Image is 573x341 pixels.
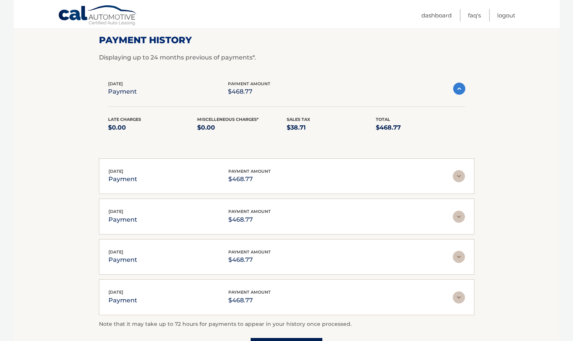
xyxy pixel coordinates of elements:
[228,214,271,225] p: $468.77
[108,249,123,255] span: [DATE]
[108,169,123,174] span: [DATE]
[228,86,270,97] p: $468.77
[228,295,271,306] p: $468.77
[108,117,141,122] span: Late Charges
[228,209,271,214] span: payment amount
[453,291,465,303] img: accordion-rest.svg
[421,9,452,22] a: Dashboard
[99,320,474,329] p: Note that it may take up to 72 hours for payments to appear in your history once processed.
[453,211,465,223] img: accordion-rest.svg
[287,117,310,122] span: Sales Tax
[108,81,123,86] span: [DATE]
[453,251,465,263] img: accordion-rest.svg
[497,9,515,22] a: Logout
[197,122,287,133] p: $0.00
[108,174,137,185] p: payment
[376,122,465,133] p: $468.77
[108,295,137,306] p: payment
[453,170,465,182] img: accordion-rest.svg
[108,86,137,97] p: payment
[108,214,137,225] p: payment
[453,83,465,95] img: accordion-active.svg
[58,5,138,27] a: Cal Automotive
[197,117,259,122] span: Miscelleneous Charges*
[108,122,198,133] p: $0.00
[228,255,271,265] p: $468.77
[99,53,474,62] p: Displaying up to 24 months previous of payments*.
[376,117,390,122] span: Total
[99,34,474,46] h2: Payment History
[108,289,123,295] span: [DATE]
[108,209,123,214] span: [DATE]
[228,289,271,295] span: payment amount
[228,169,271,174] span: payment amount
[108,255,137,265] p: payment
[287,122,376,133] p: $38.71
[228,249,271,255] span: payment amount
[228,81,270,86] span: payment amount
[228,174,271,185] p: $468.77
[468,9,481,22] a: FAQ's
